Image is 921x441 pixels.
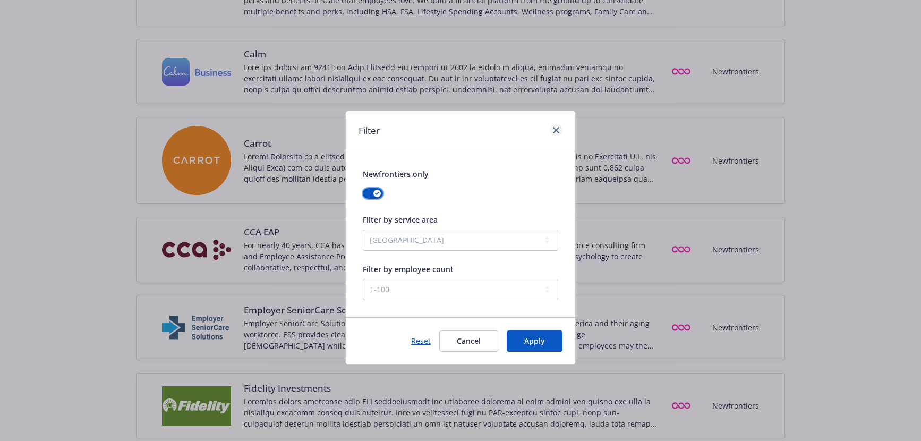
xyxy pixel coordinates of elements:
a: close [550,124,562,137]
button: Cancel [439,330,498,352]
span: Cancel [457,336,481,346]
button: Apply [507,330,562,352]
span: Newfrontiers only [363,168,558,180]
span: Filter by employee count [363,264,454,274]
span: Apply [524,336,545,346]
h1: Filter [359,124,380,138]
a: Reset [411,335,431,346]
span: Filter by service area [363,215,438,225]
